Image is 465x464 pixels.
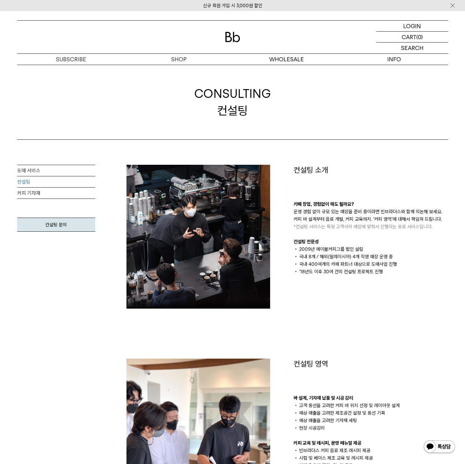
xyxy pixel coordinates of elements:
p: LOGIN [403,21,421,31]
a: 도매 서비스 [17,165,95,176]
li: ‘18년도 이후 30여 건의 컨설팅 프로젝트 진행 [294,268,448,275]
li: 고객 동선을 고려한 커피 바 위치 선정 및 레이아웃 설계 [294,402,448,409]
p: 바 설계, 기자재 납품 및 시공 감리 [294,394,448,402]
img: 로고 [225,32,240,42]
li: 예상 매출을 고려한 제조공간 설정 및 동선 기획 [294,409,448,417]
li: 빈브라더스 커피 음료 제조 레시피 제공 [294,447,448,454]
a: 커피 기자재 [17,188,95,199]
p: 컨설팅 소개 [294,165,448,175]
span: CONSULTING [194,85,271,102]
img: 카카오톡 채널 1:1 채팅 버튼 [423,440,456,455]
a: 신규 회원 가입 시 3,000원 할인 [203,3,262,8]
li: 국내 400여개의 카페 파트너 대상으로 도매사업 진행 [294,260,448,268]
p: 컨설팅 전문성 [294,238,448,245]
li: 국내 8개 / 해외(말레이시아) 4개 직영 매장 운영 중 [294,253,448,260]
p: INFO [340,54,448,65]
p: 운영 경험 없이 규모 있는 매장을 준비 중이라면 빈브라더스와 함께 의논해 보세요. 커피 바 설계부터 음료 개발, 커피 교육까지. ‘커피 영역’에 대해서 책임져 드립니다. [294,208,448,230]
li: 현장 시공감리 [294,424,448,432]
li: 시럽 및 베이스 제조 교육 및 레시피 제공 [294,454,448,462]
span: *컨설팅 서비스는 특정 고객사의 매장에 맞춰서 진행되는 유료 서비스입니다. [294,224,433,229]
a: 컨설팅 문의 [17,218,95,232]
a: CART (0) [376,32,448,43]
a: SHOP [125,54,233,65]
p: WHOLESALE [233,54,340,65]
a: SUBSCRIBE [17,54,125,65]
p: 컨설팅 영역 [294,359,448,369]
p: CART [402,32,416,42]
a: LOGIN [376,21,448,32]
p: SEARCH [401,43,423,53]
li: 예상 매출을 고려한 기자재 세팅 [294,417,448,424]
li: 2009년 에이블커피그룹 법인 설립 [294,245,448,253]
div: 컨설팅 [194,85,271,119]
p: (0) [416,32,423,42]
a: 컨설팅 [17,176,95,188]
p: 커피 교육 및 레시피, 운영 메뉴얼 제공 [294,439,448,447]
p: 카페 창업, 경험없이 해도 될까요? [294,200,448,208]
